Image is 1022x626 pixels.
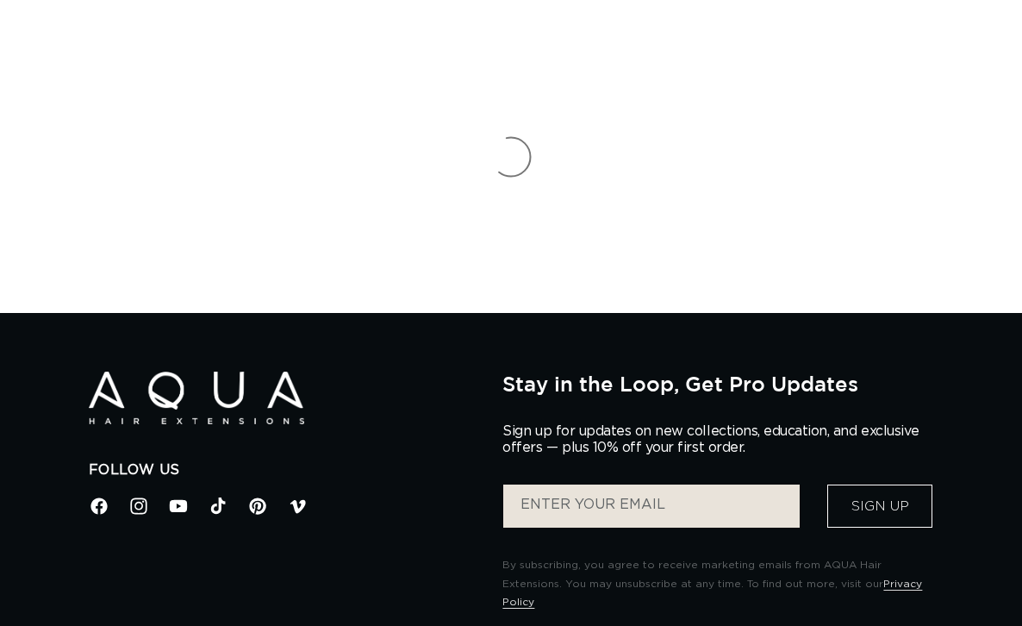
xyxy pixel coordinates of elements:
p: By subscribing, you agree to receive marketing emails from AQUA Hair Extensions. You may unsubscr... [502,556,933,612]
h2: Follow Us [89,461,477,479]
h2: Stay in the Loop, Get Pro Updates [502,372,933,396]
img: Aqua Hair Extensions [89,372,304,424]
button: Sign Up [827,485,932,528]
input: ENTER YOUR EMAIL [503,485,800,528]
p: Sign up for updates on new collections, education, and exclusive offers — plus 10% off your first... [502,423,933,456]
